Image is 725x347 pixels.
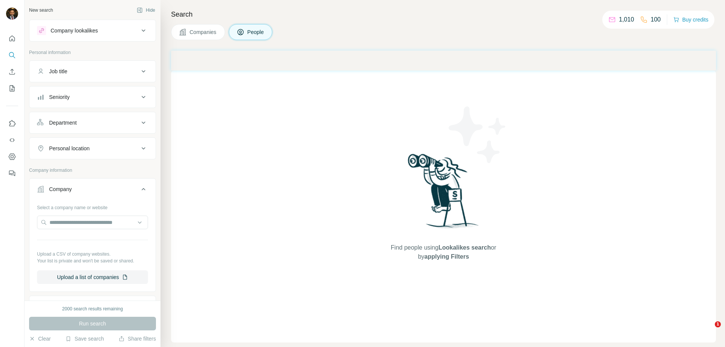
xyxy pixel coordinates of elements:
[62,305,123,312] div: 2000 search results remaining
[383,243,504,261] span: Find people using or by
[6,167,18,180] button: Feedback
[49,93,69,101] div: Seniority
[37,270,148,284] button: Upload a list of companies
[29,22,156,40] button: Company lookalikes
[29,139,156,157] button: Personal location
[49,68,67,75] div: Job title
[171,9,716,20] h4: Search
[6,133,18,147] button: Use Surfe API
[6,117,18,130] button: Use Surfe on LinkedIn
[6,150,18,163] button: Dashboard
[29,88,156,106] button: Seniority
[190,28,217,36] span: Companies
[444,101,512,169] img: Surfe Illustration - Stars
[29,335,51,342] button: Clear
[131,5,160,16] button: Hide
[619,15,634,24] p: 1,010
[29,298,156,316] button: Industry
[37,258,148,264] p: Your list is private and won't be saved or shared.
[699,321,717,339] iframe: Intercom live chat
[49,145,89,152] div: Personal location
[51,27,98,34] div: Company lookalikes
[6,82,18,95] button: My lists
[29,62,156,80] button: Job title
[6,65,18,79] button: Enrich CSV
[37,201,148,211] div: Select a company name or website
[29,180,156,201] button: Company
[37,251,148,258] p: Upload a CSV of company websites.
[29,49,156,56] p: Personal information
[424,253,469,260] span: applying Filters
[715,321,721,327] span: 1
[6,48,18,62] button: Search
[29,114,156,132] button: Department
[438,244,491,251] span: Lookalikes search
[6,32,18,45] button: Quick start
[247,28,265,36] span: People
[49,119,77,126] div: Department
[29,7,53,14] div: New search
[171,51,716,71] iframe: Banner
[119,335,156,342] button: Share filters
[65,335,104,342] button: Save search
[49,185,72,193] div: Company
[404,152,483,236] img: Surfe Illustration - Woman searching with binoculars
[651,15,661,24] p: 100
[6,8,18,20] img: Avatar
[29,167,156,174] p: Company information
[673,14,708,25] button: Buy credits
